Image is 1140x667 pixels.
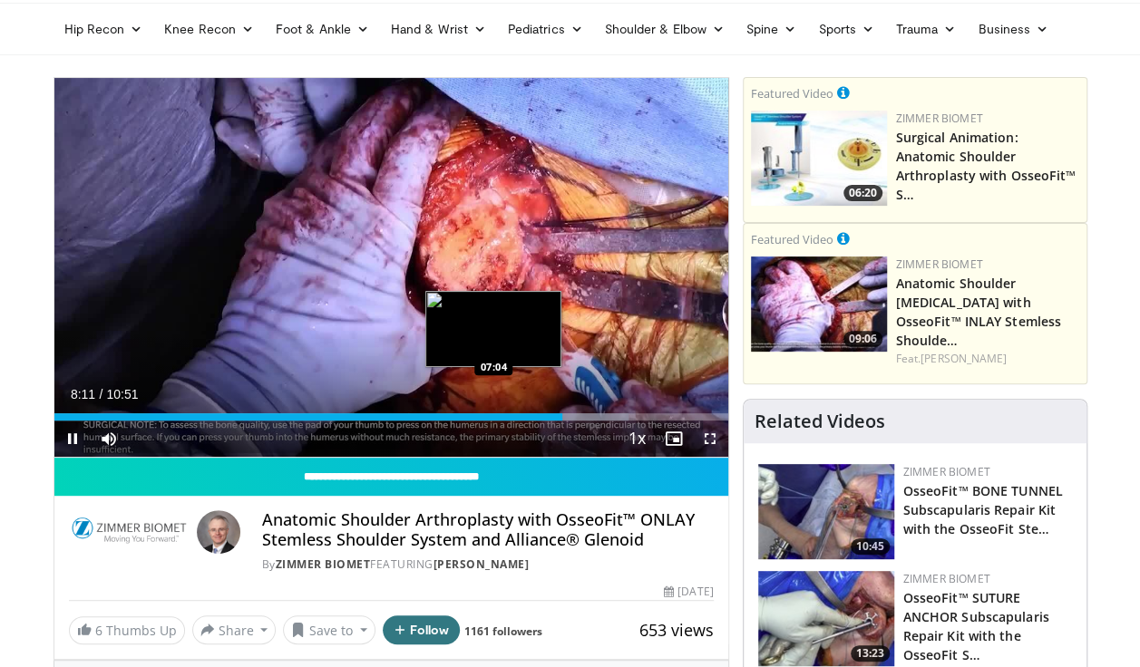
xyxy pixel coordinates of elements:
[71,387,95,401] span: 8:11
[594,11,736,47] a: Shoulder & Elbow
[755,411,885,432] h4: Related Videos
[265,11,380,47] a: Foot & Ankle
[967,11,1059,47] a: Business
[751,111,887,206] a: 06:20
[903,571,990,586] a: Zimmer Biomet
[758,571,894,666] img: 40c8acad-cf15-4485-a741-123ec1ccb0c0.150x105_q85_crop-smart_upscale.jpg
[896,275,1061,349] a: Anatomic Shoulder [MEDICAL_DATA] with OsseoFit™ INLAY Stemless Shoulde…
[896,256,983,272] a: Zimmer Biomet
[197,510,240,554] img: Avatar
[751,85,833,101] small: Featured Video
[283,615,375,644] button: Save to
[54,11,154,47] a: Hip Recon
[896,111,983,126] a: Zimmer Biomet
[751,256,887,352] a: 09:06
[885,11,968,47] a: Trauma
[106,387,138,401] span: 10:51
[758,464,894,559] img: 2f1af013-60dc-4d4f-a945-c3496bd90c6e.150x105_q85_crop-smart_upscale.jpg
[619,420,656,457] button: Playback Rate
[758,571,894,666] a: 13:23
[95,622,102,639] span: 6
[843,185,882,201] span: 06:20
[903,589,1049,663] a: OsseoFit™ SUTURE ANCHOR Subscapularis Repair Kit with the OsseoFit S…
[903,464,990,479] a: Zimmer Biomet
[434,556,530,572] a: [PERSON_NAME]
[262,556,714,573] div: By FEATURING
[69,616,185,644] a: 6 Thumbs Up
[807,11,885,47] a: Sports
[758,464,894,559] a: 10:45
[276,556,371,572] a: Zimmer Biomet
[851,645,890,662] span: 13:23
[54,78,728,458] video-js: Video Player
[656,420,692,457] button: Enable picture-in-picture mode
[639,619,714,641] span: 653 views
[69,510,190,554] img: Zimmer Biomet
[91,420,127,457] button: Mute
[464,623,542,639] a: 1161 followers
[425,291,561,367] img: image.jpeg
[54,413,728,420] div: Progress Bar
[903,482,1063,537] a: OsseoFit™ BONE TUNNEL Subscapularis Repair Kit with the OsseoFit Ste…
[896,351,1079,367] div: Feat.
[751,256,887,352] img: 59d0d6d9-feca-4357-b9cd-4bad2cd35cb6.150x105_q85_crop-smart_upscale.jpg
[751,231,833,247] small: Featured Video
[497,11,594,47] a: Pediatrics
[736,11,807,47] a: Spine
[851,538,890,555] span: 10:45
[380,11,497,47] a: Hand & Wrist
[664,584,713,600] div: [DATE]
[751,111,887,206] img: 84e7f812-2061-4fff-86f6-cdff29f66ef4.150x105_q85_crop-smart_upscale.jpg
[383,615,461,644] button: Follow
[692,420,728,457] button: Fullscreen
[100,387,103,401] span: /
[192,615,277,644] button: Share
[896,129,1077,203] a: Surgical Animation: Anatomic Shoulder Arthroplasty with OsseoFit™ S…
[153,11,265,47] a: Knee Recon
[54,420,91,457] button: Pause
[262,510,714,549] h4: Anatomic Shoulder Arthroplasty with OsseoFit™ ONLAY Stemless Shoulder System and Alliance® Glenoid
[921,351,1007,366] a: [PERSON_NAME]
[843,331,882,347] span: 09:06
